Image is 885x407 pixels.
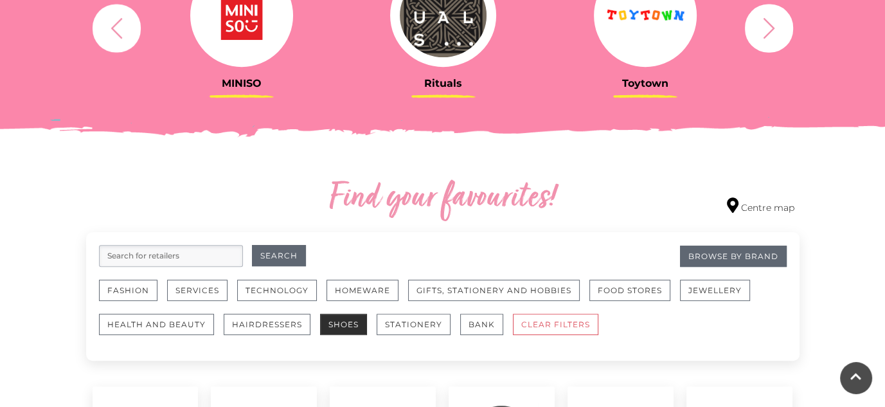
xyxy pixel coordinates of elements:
button: Bank [460,314,503,335]
a: Bank [460,314,513,348]
button: Fashion [99,280,157,301]
button: CLEAR FILTERS [513,314,598,335]
a: Fashion [99,280,167,314]
button: Shoes [320,314,367,335]
a: Services [167,280,237,314]
h3: MINISO [150,77,333,89]
h3: Toytown [554,77,737,89]
button: Technology [237,280,317,301]
h2: Find your favourites! [208,178,677,219]
a: Health and Beauty [99,314,224,348]
a: Shoes [320,314,377,348]
button: Jewellery [680,280,750,301]
button: Stationery [377,314,451,335]
a: Hairdressers [224,314,320,348]
a: Gifts, Stationery and Hobbies [408,280,589,314]
a: Stationery [377,314,460,348]
a: CLEAR FILTERS [513,314,608,348]
button: Services [167,280,228,301]
a: Browse By Brand [680,246,787,267]
button: Search [252,245,306,266]
a: Food Stores [589,280,680,314]
a: Technology [237,280,326,314]
h3: Rituals [352,77,535,89]
a: Homeware [326,280,408,314]
button: Food Stores [589,280,670,301]
button: Hairdressers [224,314,310,335]
a: Jewellery [680,280,760,314]
input: Search for retailers [99,245,243,267]
button: Gifts, Stationery and Hobbies [408,280,580,301]
a: Centre map [727,197,794,215]
button: Homeware [326,280,398,301]
button: Health and Beauty [99,314,214,335]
